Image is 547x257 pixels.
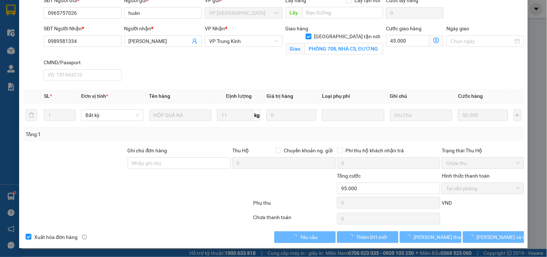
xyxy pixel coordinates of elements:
span: Xuất hóa đơn hàng [31,233,80,241]
div: Chưa thanh toán [252,213,336,226]
span: Thêm ĐH mới [356,233,387,241]
button: plus [514,109,521,121]
div: Người nhận [124,25,202,32]
button: delete [26,109,37,121]
span: Thu Hộ [232,148,249,153]
input: 0 [266,109,316,121]
input: Cước lấy hàng [386,7,444,19]
span: loading [406,234,414,239]
span: user-add [192,38,198,44]
span: [GEOGRAPHIC_DATA] tận nơi [312,32,383,40]
span: loading [348,234,356,239]
span: Định lượng [226,93,252,99]
span: Tại văn phòng [446,183,520,194]
span: Chưa thu [446,158,520,169]
span: Phí thu hộ khách nhận trả [343,147,407,154]
label: Ghi chú đơn hàng [128,148,167,153]
label: Ngày giao [446,26,469,31]
div: Trạng thái Thu Hộ [442,147,524,154]
input: Dọc đường [302,7,383,18]
input: 0 [458,109,508,121]
span: VP Bắc Sơn [209,8,278,18]
span: VND [442,200,452,206]
div: CMND/Passport [44,58,121,66]
button: [PERSON_NAME] và In [463,231,524,243]
span: [PERSON_NAME] và In [477,233,527,241]
span: Giá trị hàng [266,93,293,99]
label: Cước giao hàng [386,26,422,31]
span: Giao hàng [286,26,309,31]
span: SL [44,93,50,99]
button: [PERSON_NAME] thay đổi [400,231,461,243]
div: Tổng: 1 [26,130,212,138]
span: Yêu cầu [300,233,318,241]
input: Ghi Chú [390,109,453,121]
span: VP Nhận [205,26,225,31]
span: Tổng cước [337,173,361,179]
th: Loại phụ phí [319,89,387,103]
div: Phụ thu [252,199,336,212]
span: Giao [286,43,305,55]
span: info-circle [82,235,87,240]
span: Cước hàng [458,93,483,99]
span: loading [292,234,300,239]
span: Bất kỳ [85,110,139,121]
span: Đơn vị tính [81,93,108,99]
input: Giao tận nơi [305,43,383,55]
span: VP Trung Kính [209,36,278,47]
span: loading [469,234,477,239]
input: Ghi chú đơn hàng [128,157,231,169]
button: Yêu cầu [274,231,336,243]
span: Tên hàng [149,93,171,99]
span: Chuyển khoản ng. gửi [281,147,336,154]
label: Hình thức thanh toán [442,173,490,179]
button: Thêm ĐH mới [337,231,398,243]
span: [PERSON_NAME] thay đổi [414,233,471,241]
input: Ngày giao [451,37,513,45]
input: VD: Bàn, Ghế [149,109,212,121]
span: dollar-circle [433,38,439,43]
div: SĐT Người Nhận [44,25,121,32]
input: Cước giao hàng [386,35,430,47]
span: Lấy [286,7,302,18]
span: kg [253,109,261,121]
th: Ghi chú [387,89,455,103]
